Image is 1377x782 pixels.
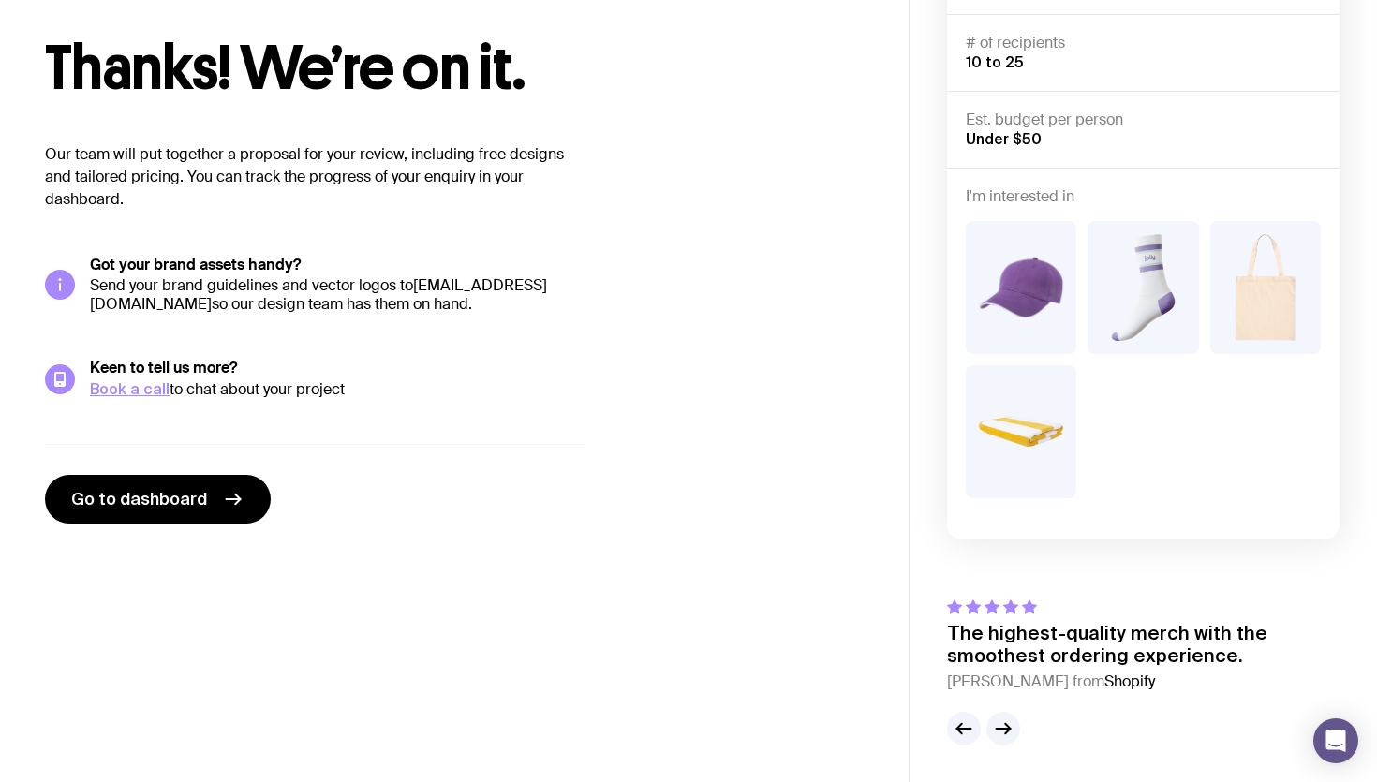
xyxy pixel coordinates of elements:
h5: Keen to tell us more? [90,359,585,377]
div: Open Intercom Messenger [1313,718,1358,763]
a: Go to dashboard [45,475,271,524]
a: [EMAIL_ADDRESS][DOMAIN_NAME] [90,275,547,314]
h5: Got your brand assets handy? [90,256,585,274]
cite: [PERSON_NAME] from [947,671,1340,693]
p: Send your brand guidelines and vector logos to so our design team has them on hand. [90,276,585,314]
a: Book a call [90,380,170,397]
h4: Est. budget per person [966,111,1321,129]
span: Shopify [1104,671,1155,691]
h1: Thanks! We’re on it. [45,38,674,98]
span: 10 to 25 [966,53,1024,70]
span: Under $50 [966,130,1042,147]
p: Our team will put together a proposal for your review, including free designs and tailored pricin... [45,143,585,211]
span: Go to dashboard [71,488,207,510]
h4: # of recipients [966,34,1321,52]
div: to chat about your project [90,379,585,399]
h4: I'm interested in [966,187,1321,206]
p: The highest-quality merch with the smoothest ordering experience. [947,622,1340,667]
